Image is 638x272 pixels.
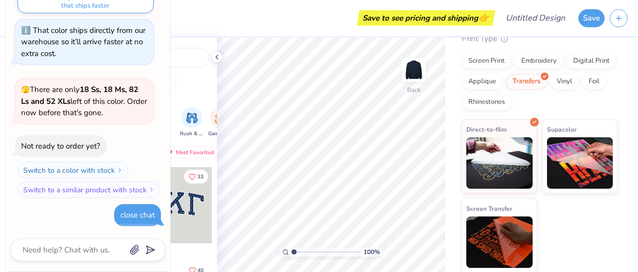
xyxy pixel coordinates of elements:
[21,141,100,151] div: Not ready to order yet?
[17,182,160,198] button: Switch to a similar product with stock
[550,74,579,89] div: Vinyl
[466,124,507,135] span: Direct-to-film
[21,84,138,106] strong: 18 Ss, 18 Ms, 82 Ls and 52 XLs
[161,146,219,158] div: Most Favorited
[547,124,577,135] span: Supacolor
[462,74,503,89] div: Applique
[506,74,547,89] div: Transfers
[466,137,533,189] img: Direct-to-film
[462,95,512,110] div: Rhinestones
[462,53,512,69] div: Screen Print
[208,130,232,138] span: Game Day
[180,107,204,138] div: filter for Rush & Bid
[21,85,30,95] span: 🫣
[407,85,421,95] div: Back
[363,247,380,257] span: 100 %
[117,167,123,173] img: Switch to a color with stock
[466,203,513,214] span: Screen Transfer
[462,33,617,45] div: Print Type
[582,74,606,89] div: Foil
[498,8,573,28] input: Untitled Design
[197,174,204,179] span: 33
[466,216,533,268] img: Screen Transfer
[180,130,204,138] span: Rush & Bid
[208,107,232,138] button: filter button
[404,60,424,80] img: Back
[208,107,232,138] div: filter for Game Day
[515,53,563,69] div: Embroidery
[186,112,198,124] img: Rush & Bid Image
[359,10,493,26] div: Save to see pricing and shipping
[149,187,155,193] img: Switch to a similar product with stock
[21,25,145,59] div: That color ships directly from our warehouse so it’ll arrive faster at no extra cost.
[21,84,147,118] span: There are only left of this color. Order now before that's gone.
[184,170,208,184] button: Like
[478,11,489,24] span: 👉
[17,162,129,178] button: Switch to a color with stock
[120,210,155,220] div: close chat
[578,9,605,27] button: Save
[214,112,226,124] img: Game Day Image
[547,137,613,189] img: Supacolor
[567,53,616,69] div: Digital Print
[180,107,204,138] button: filter button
